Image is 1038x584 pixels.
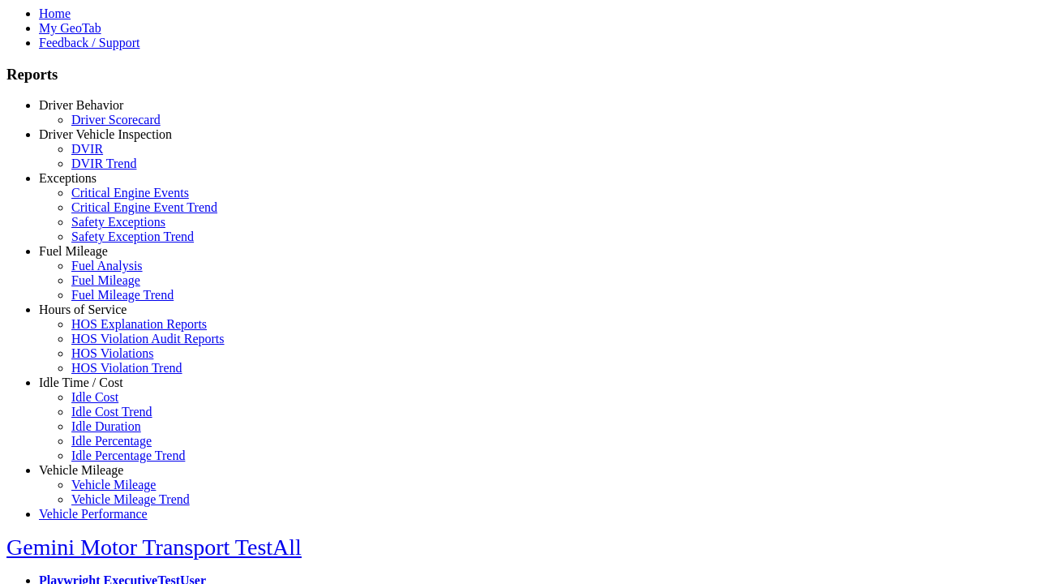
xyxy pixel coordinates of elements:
a: Fuel Mileage [39,244,108,258]
a: Fuel Mileage [71,273,140,287]
a: Driver Vehicle Inspection [39,127,172,141]
a: Safety Exception Trend [71,230,194,243]
a: Idle Duration [71,419,141,433]
a: Feedback / Support [39,36,139,49]
a: Exceptions [39,171,97,185]
a: Vehicle Mileage [39,463,123,477]
a: Idle Percentage [71,434,152,448]
a: Vehicle Performance [39,507,148,521]
a: Idle Cost Trend [71,405,152,419]
a: HOS Violation Audit Reports [71,332,225,346]
a: HOS Violation Trend [71,361,182,375]
a: Idle Cost [71,390,118,404]
a: Driver Behavior [39,98,123,112]
a: HOS Explanation Reports [71,317,207,331]
a: Safety Exceptions [71,215,165,229]
a: Vehicle Mileage [71,478,156,492]
a: Critical Engine Events [71,186,189,200]
a: Home [39,6,71,20]
a: DVIR Trend [71,157,136,170]
a: Fuel Mileage Trend [71,288,174,302]
a: Driver Scorecard [71,113,161,127]
h3: Reports [6,66,1032,84]
a: Fuel Analysis [71,259,143,273]
a: Idle Percentage Trend [71,449,185,462]
a: Critical Engine Event Trend [71,200,217,214]
a: Gemini Motor Transport TestAll [6,535,302,560]
a: Hours of Service [39,303,127,316]
a: DVIR [71,142,103,156]
a: Vehicle Mileage Trend [71,492,190,506]
a: HOS Violations [71,346,153,360]
a: Idle Time / Cost [39,376,123,389]
a: My GeoTab [39,21,101,35]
